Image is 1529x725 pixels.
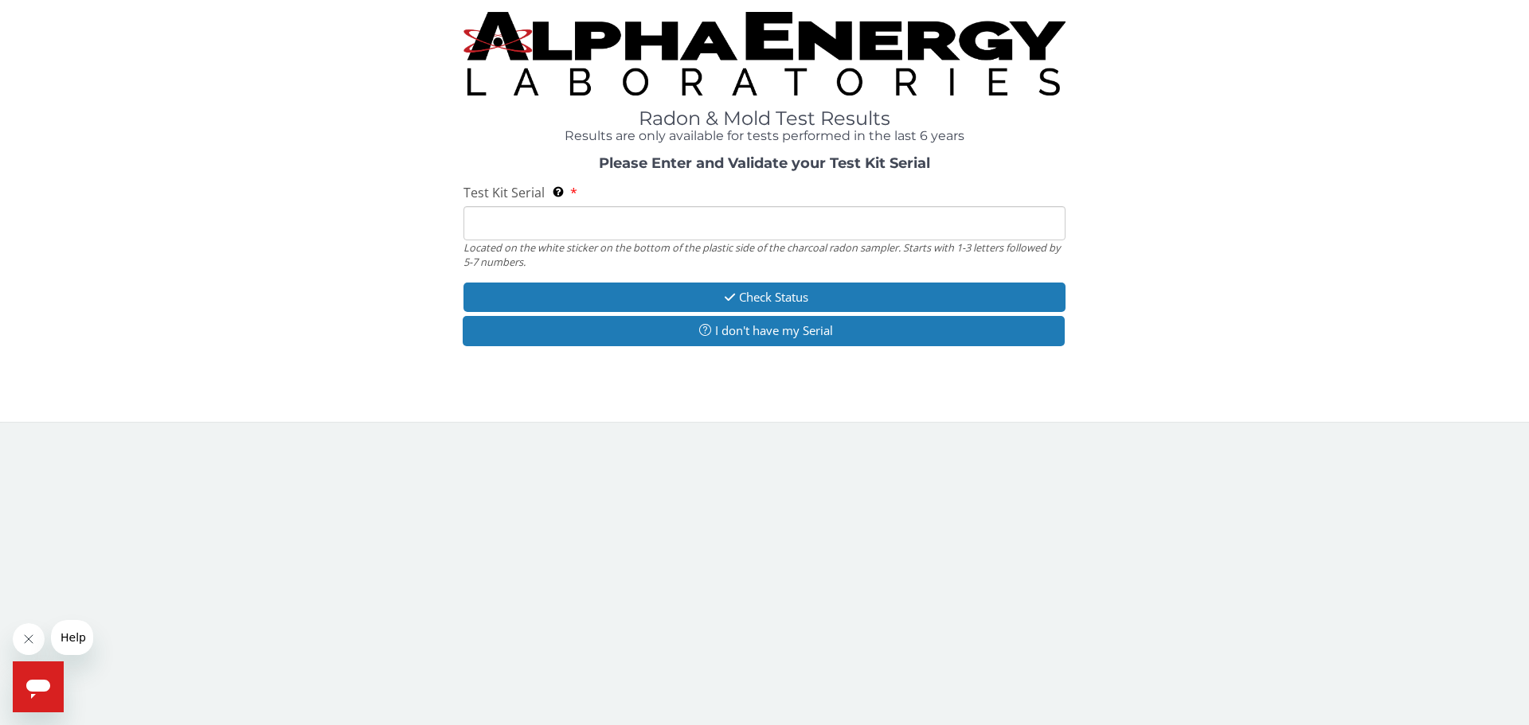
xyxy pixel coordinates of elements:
span: Test Kit Serial [463,184,545,201]
iframe: Button to launch messaging window [13,661,64,712]
iframe: Message from company [51,620,93,655]
strong: Please Enter and Validate your Test Kit Serial [599,154,930,172]
div: Located on the white sticker on the bottom of the plastic side of the charcoal radon sampler. Sta... [463,240,1066,270]
img: TightCrop.jpg [463,12,1066,95]
button: Check Status [463,283,1066,312]
h1: Radon & Mold Test Results [463,108,1066,129]
iframe: Close message [13,623,45,655]
button: I don't have my Serial [463,316,1065,345]
h4: Results are only available for tests performed in the last 6 years [463,129,1066,143]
